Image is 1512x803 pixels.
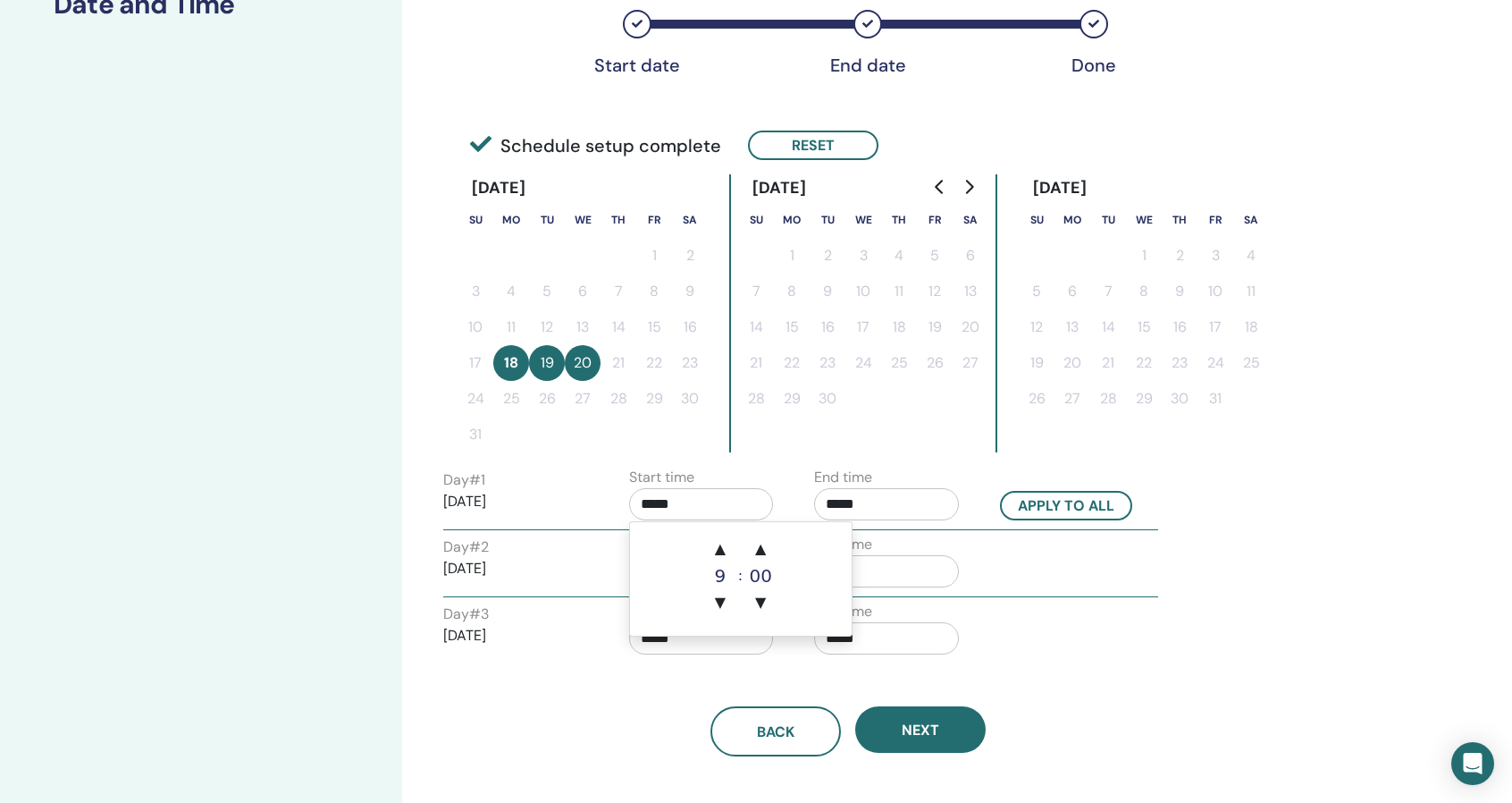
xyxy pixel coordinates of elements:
th: Monday [1054,202,1090,238]
th: Thursday [1162,202,1197,238]
button: 3 [1197,238,1233,274]
button: 26 [529,381,565,417]
button: 19 [1019,345,1054,381]
button: 21 [601,345,636,381]
th: Wednesday [565,202,601,238]
button: 21 [738,345,774,381]
th: Tuesday [810,202,845,238]
button: 28 [738,381,774,417]
button: 3 [458,274,493,309]
button: 1 [636,238,672,274]
button: 9 [810,274,845,309]
div: Start date [592,55,682,76]
button: 22 [1126,345,1162,381]
button: 15 [774,309,810,345]
button: 10 [845,274,881,309]
button: 5 [917,238,953,274]
th: Friday [636,202,672,238]
button: 21 [1090,345,1126,381]
button: 8 [774,274,810,309]
button: 4 [493,274,529,309]
button: 23 [810,345,845,381]
button: 19 [529,345,565,381]
p: [DATE] [443,625,588,647]
button: 29 [774,381,810,417]
button: 3 [845,238,881,274]
button: 2 [672,238,708,274]
button: Go to previous month [926,169,954,205]
th: Wednesday [845,202,881,238]
button: 10 [1197,274,1233,309]
button: 31 [458,417,493,452]
span: Schedule setup complete [470,132,721,159]
label: Day # 3 [443,604,489,625]
button: 18 [493,345,529,381]
div: 00 [743,567,778,585]
button: 24 [458,381,493,417]
button: 11 [881,274,917,309]
button: 10 [458,309,493,345]
button: 23 [1162,345,1197,381]
th: Sunday [458,202,493,238]
button: 14 [738,309,774,345]
th: Thursday [601,202,636,238]
button: 22 [774,345,810,381]
button: 2 [1162,238,1197,274]
div: 9 [702,567,738,585]
button: Next [855,706,986,753]
span: ▲ [743,531,778,567]
label: Start time [629,467,694,488]
button: 6 [565,274,601,309]
button: 28 [601,381,636,417]
button: Reset [748,131,878,160]
button: 2 [810,238,845,274]
button: 18 [881,309,917,345]
th: Saturday [953,202,988,238]
button: 5 [1019,274,1054,309]
button: 31 [1197,381,1233,417]
th: Friday [917,202,953,238]
button: 26 [1019,381,1054,417]
button: 4 [881,238,917,274]
button: 27 [953,345,988,381]
button: Go to next month [954,169,983,205]
button: 8 [1126,274,1162,309]
button: 17 [845,309,881,345]
th: Sunday [1019,202,1054,238]
button: 26 [917,345,953,381]
button: 7 [601,274,636,309]
p: [DATE] [443,558,588,579]
button: 30 [672,381,708,417]
button: 9 [1162,274,1197,309]
p: [DATE] [443,491,588,512]
button: 5 [529,274,565,309]
button: 11 [1233,274,1269,309]
th: Tuesday [1090,202,1126,238]
button: 13 [953,274,988,309]
button: Back [710,706,841,757]
span: ▼ [702,585,738,621]
div: : [738,531,743,621]
label: Day # 1 [443,469,485,491]
th: Saturday [1233,202,1269,238]
span: ▼ [743,585,778,621]
th: Friday [1197,202,1233,238]
button: 20 [953,309,988,345]
th: Monday [493,202,529,238]
div: [DATE] [1019,174,1102,202]
button: Apply to all [1000,491,1132,520]
button: 30 [810,381,845,417]
th: Tuesday [529,202,565,238]
label: Day # 2 [443,537,489,558]
button: 20 [565,345,601,381]
th: Saturday [672,202,708,238]
button: 1 [1126,238,1162,274]
div: [DATE] [738,174,821,202]
button: 27 [1054,381,1090,417]
button: 15 [636,309,672,345]
button: 20 [1054,345,1090,381]
button: 4 [1233,238,1269,274]
button: 14 [601,309,636,345]
th: Sunday [738,202,774,238]
button: 7 [738,274,774,309]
